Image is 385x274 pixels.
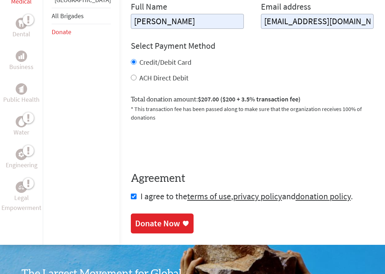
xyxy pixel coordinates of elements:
[140,191,353,202] span: I agree to the , and .
[131,214,194,234] a: Donate Now
[16,182,27,193] div: Legal Empowerment
[3,95,40,105] p: Public Health
[19,185,24,190] img: Legal Empowerment
[139,74,189,83] label: ACH Direct Debit
[6,160,37,170] p: Engineering
[131,173,374,185] h4: Agreement
[52,25,111,40] li: Donate
[135,218,180,230] div: Donate Now
[131,95,301,105] label: Total donation amount:
[261,14,374,29] input: Your Email
[16,51,27,62] div: Business
[14,128,29,138] p: Water
[131,41,374,52] h4: Select Payment Method
[52,28,71,36] a: Donate
[52,8,111,25] li: All Brigades
[16,84,27,95] div: Public Health
[16,18,27,30] div: Dental
[9,51,34,72] a: BusinessBusiness
[296,191,351,202] a: donation policy
[9,62,34,72] p: Business
[261,1,311,14] label: Email address
[14,116,29,138] a: WaterWater
[187,191,231,202] a: terms of use
[19,152,24,158] img: Engineering
[12,30,30,39] p: Dental
[3,84,40,105] a: Public HealthPublic Health
[19,54,24,59] img: Business
[131,131,239,158] iframe: reCAPTCHA
[16,116,27,128] div: Water
[131,1,167,14] label: Full Name
[12,18,30,39] a: DentalDental
[139,58,191,67] label: Credit/Debit Card
[16,149,27,160] div: Engineering
[1,193,41,213] p: Legal Empowerment
[131,14,244,29] input: Enter Full Name
[19,21,24,27] img: Dental
[233,191,282,202] a: privacy policy
[52,12,84,20] a: All Brigades
[131,105,374,122] p: * This transaction fee has been passed along to make sure that the organization receives 100% of ...
[198,95,301,104] span: $207.00 ($200 + 3.5% transaction fee)
[19,86,24,93] img: Public Health
[6,149,37,170] a: EngineeringEngineering
[19,118,24,126] img: Water
[1,182,41,213] a: Legal EmpowermentLegal Empowerment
